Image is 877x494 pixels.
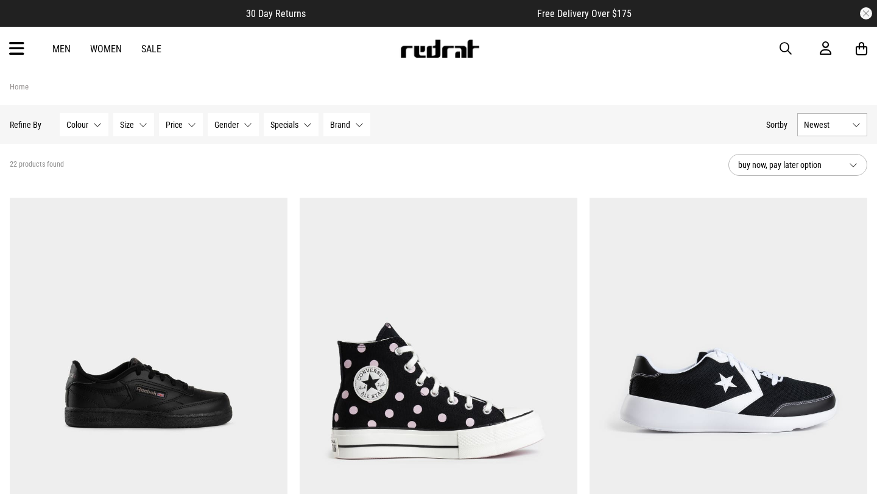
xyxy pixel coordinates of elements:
button: Sortby [766,117,787,132]
button: buy now, pay later option [728,154,867,176]
button: Specials [264,113,319,136]
span: Newest [804,120,847,130]
iframe: Customer reviews powered by Trustpilot [330,7,513,19]
span: Free Delivery Over $175 [537,8,632,19]
a: Women [90,43,122,55]
a: Men [52,43,71,55]
span: buy now, pay later option [738,158,839,172]
p: Refine By [10,120,41,130]
button: Newest [797,113,867,136]
span: 30 Day Returns [246,8,306,19]
span: Brand [330,120,350,130]
button: Size [113,113,154,136]
button: Gender [208,113,259,136]
button: Brand [323,113,370,136]
button: Price [159,113,203,136]
span: 22 products found [10,160,64,170]
span: by [780,120,787,130]
span: Colour [66,120,88,130]
a: Home [10,82,29,91]
span: Size [120,120,134,130]
span: Gender [214,120,239,130]
span: Specials [270,120,298,130]
span: Price [166,120,183,130]
button: Colour [60,113,108,136]
a: Sale [141,43,161,55]
img: Redrat logo [400,40,480,58]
